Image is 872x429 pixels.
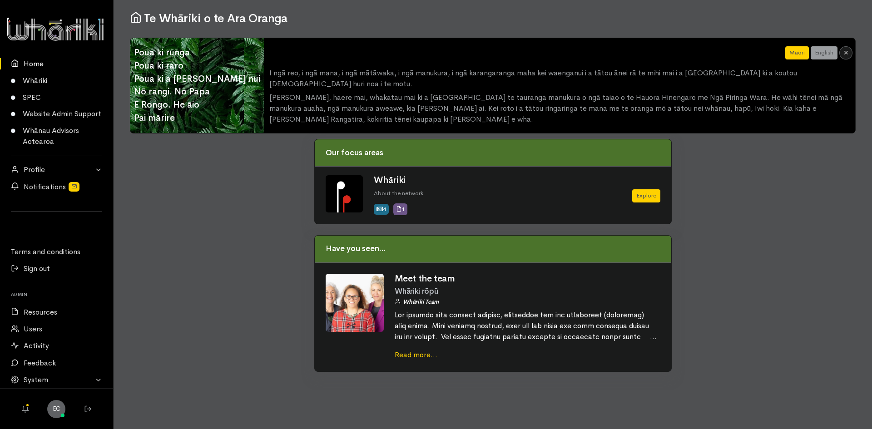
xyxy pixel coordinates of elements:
[395,350,437,360] a: Read more...
[315,139,671,167] div: Our focus areas
[811,46,837,59] button: English
[315,236,671,263] div: Have you seen...
[632,189,660,202] a: Explore
[34,217,79,228] iframe: LinkedIn Embedded Content
[785,46,809,59] button: Māori
[11,289,102,300] h6: Admin
[47,400,65,418] a: EC
[269,92,850,125] p: [PERSON_NAME], haere mai, whakatau mai ki a [GEOGRAPHIC_DATA] te tauranga manukura o ngā taiao o ...
[130,11,856,25] h1: Te Whāriki o te Ara Oranga
[269,68,850,89] p: I ngā reo, i ngā mana, i ngā mātāwaka, i ngā manukura, i ngā karangaranga maha kei waenganui i a ...
[374,174,406,186] a: Whāriki
[130,43,264,128] span: Poua ki runga Poua ki raro Poua ki a [PERSON_NAME] nui Nō rangi. Nō Papa E Rongo. He āio Pai mārire
[326,175,363,212] img: Whariki%20Icon_Icon_Tile.png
